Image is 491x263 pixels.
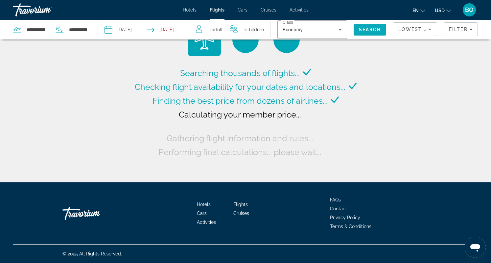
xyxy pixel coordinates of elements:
[330,224,371,229] a: Terms & Conditions
[147,20,174,39] button: Select return date
[261,7,276,13] a: Cruises
[444,22,478,36] button: Filters
[233,202,248,207] a: Flights
[461,3,478,17] button: User Menu
[283,20,293,25] mat-label: Class
[105,20,132,39] button: Select depart date
[238,7,247,13] a: Cars
[212,27,223,32] span: Adult
[197,211,207,216] a: Cars
[189,20,270,39] button: Travelers: 1 adult, 0 children
[62,203,128,223] a: Go Home
[210,7,224,13] a: Flights
[465,7,474,13] span: BO
[354,24,386,36] button: Search
[330,206,347,211] a: Contact
[197,220,216,225] a: Activities
[244,25,264,34] span: 0
[158,147,321,157] span: Performing final calculations... please wait...
[210,25,223,34] span: 1
[290,7,309,13] a: Activities
[359,27,381,32] span: Search
[435,8,445,13] span: USD
[13,1,79,18] a: Travorium
[398,25,432,33] mat-select: Sort by
[167,133,313,143] span: Gathering flight information and rules...
[330,215,360,220] a: Privacy Policy
[180,68,300,78] span: Searching thousands of flights...
[183,7,197,13] a: Hotels
[435,6,451,15] button: Change currency
[246,27,264,32] span: Children
[135,82,345,92] span: Checking flight availability for your dates and locations...
[233,211,249,216] a: Cruises
[152,96,328,106] span: Finding the best price from dozens of airlines...
[465,237,486,258] iframe: Button to launch messaging window
[398,27,440,32] span: Lowest Price
[449,27,468,32] span: Filter
[412,8,419,13] span: en
[283,27,303,32] span: Economy
[412,6,425,15] button: Change language
[62,251,122,256] span: © 2025 All Rights Reserved.
[179,110,301,119] span: Calculating your member price...
[330,197,341,202] a: FAQs
[197,202,211,207] a: Hotels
